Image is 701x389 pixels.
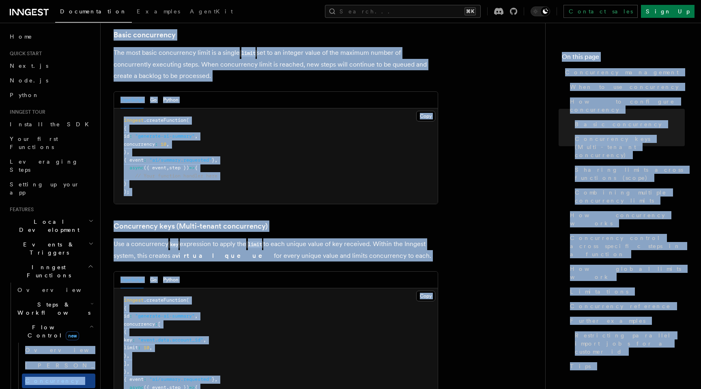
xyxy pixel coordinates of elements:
[144,117,186,123] span: .createFunction
[14,297,95,320] button: Steps & Workflows
[240,50,257,57] code: limit
[464,7,476,15] kbd: ⌘K
[189,165,195,171] span: =>
[570,211,685,227] span: How concurrency works
[144,165,166,171] span: ({ event
[14,283,95,297] a: Overview
[129,165,144,171] span: async
[572,185,685,208] a: Combining multiple concurrency limits
[6,177,95,200] a: Setting up your app
[6,50,42,57] span: Quick start
[575,135,685,159] span: Concurrency keys (Multi-tenant concurrency)
[6,73,95,88] a: Node.js
[212,157,215,163] span: }
[129,133,132,139] span: :
[575,166,685,182] span: Sharing limits across functions (scope)
[135,173,217,179] span: // Your function handler here
[572,162,685,185] a: Sharing limits across functions (scope)
[137,8,180,15] span: Examples
[138,345,141,350] span: :
[124,189,129,194] span: );
[575,331,685,356] span: Restricting parallel import jobs for a customer id
[565,68,679,76] span: Concurrency management
[10,136,58,150] span: Your first Functions
[132,2,185,22] a: Examples
[124,149,127,155] span: }
[563,5,638,18] a: Contact sales
[155,141,158,147] span: :
[124,297,144,303] span: inngest
[163,92,178,108] button: Python
[124,125,127,131] span: {
[10,63,48,69] span: Next.js
[149,157,212,163] span: "ai/summary.requested"
[22,357,95,374] a: [PERSON_NAME]
[135,133,195,139] span: "generate-ai-summary"
[6,237,95,260] button: Events & Triggers
[10,158,78,173] span: Leveraging Steps
[567,208,685,231] a: How concurrency works
[127,353,129,359] span: ,
[186,297,189,303] span: (
[567,284,685,299] a: Limitations
[186,117,189,123] span: (
[572,328,685,359] a: Restricting parallel import jobs for a customer id
[144,157,146,163] span: :
[531,6,550,16] button: Toggle dark mode
[60,8,127,15] span: Documentation
[6,206,34,213] span: Features
[190,8,233,15] span: AgentKit
[6,88,95,102] a: Python
[25,378,79,384] span: Concurrency
[114,47,438,82] p: The most basic concurrency limit is a single set to an integer value of the maximum number of con...
[124,321,155,327] span: concurrency
[149,345,152,350] span: ,
[570,83,679,91] span: When to use concurrency
[6,214,95,237] button: Local Development
[124,376,144,382] span: { event
[6,109,45,115] span: Inngest tour
[124,181,127,186] span: }
[22,374,95,388] a: Concurrency
[124,157,144,163] span: { event
[155,321,158,327] span: :
[166,165,169,171] span: ,
[195,165,198,171] span: {
[570,234,685,258] span: Concurrency control across specific steps in a function
[6,263,88,279] span: Inngest Functions
[203,337,206,343] span: ,
[124,337,132,343] span: key
[127,149,129,155] span: ,
[195,133,198,139] span: ,
[14,320,95,343] button: Flow Controlnew
[124,313,129,319] span: id
[168,241,180,248] code: key
[144,345,149,350] span: 10
[641,5,695,18] a: Sign Up
[6,58,95,73] a: Next.js
[570,287,628,296] span: Limitations
[6,240,88,257] span: Events & Triggers
[158,321,161,327] span: [
[246,241,263,248] code: limit
[575,188,685,205] span: Combining multiple concurrency limits
[6,117,95,132] a: Install the SDK
[175,252,274,259] strong: virtual queue
[14,323,89,339] span: Flow Control
[215,376,217,382] span: ,
[17,287,101,293] span: Overview
[567,80,685,94] a: When to use concurrency
[562,65,685,80] a: Concurrency management
[150,272,157,288] button: Go
[129,313,132,319] span: :
[195,313,198,319] span: ,
[567,261,685,284] a: How global limits work
[124,329,127,335] span: {
[562,52,685,65] h4: On this page
[124,305,127,311] span: {
[169,165,189,171] span: step })
[570,97,685,114] span: How to configure concurrency
[22,343,95,357] a: Overview
[567,231,685,261] a: Concurrency control across specific steps in a function
[10,92,39,98] span: Python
